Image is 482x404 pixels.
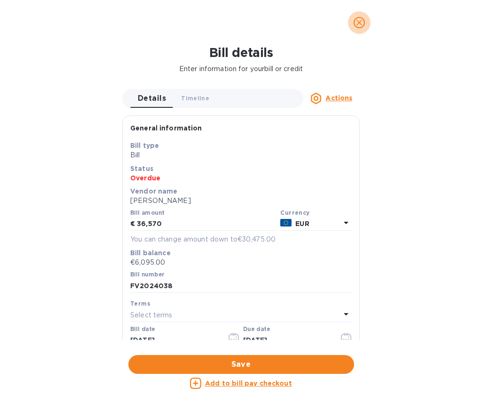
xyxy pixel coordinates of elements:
[130,187,178,195] b: Vendor name
[130,279,352,293] input: Enter bill number
[137,217,277,231] input: € Enter bill amount
[295,220,309,227] b: EUR
[130,272,164,278] label: Bill number
[138,92,166,105] span: Details
[130,333,219,347] input: Select date
[243,333,332,347] input: Due date
[325,94,352,102] u: Actions
[181,93,209,103] span: Timeline
[130,249,171,257] b: Bill balance
[205,380,292,387] u: Add to bill pay checkout
[130,165,153,172] b: Status
[130,196,352,206] p: [PERSON_NAME]
[280,209,309,216] b: Currency
[130,300,150,307] b: Terms
[130,258,352,267] p: €6,095.00
[243,327,270,332] label: Due date
[136,359,347,370] span: Save
[8,45,474,60] h1: Bill details
[130,210,164,216] label: Bill amount
[128,355,354,374] button: Save
[130,310,173,320] p: Select terms
[130,150,352,160] p: Bill
[348,11,371,34] button: close
[130,234,352,244] p: You can change amount down to €30,475.00
[130,173,352,183] p: Overdue
[130,142,159,149] b: Bill type
[130,124,202,132] b: General information
[8,64,474,74] p: Enter information for your bill or credit
[130,217,137,231] div: €
[130,327,155,332] label: Bill date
